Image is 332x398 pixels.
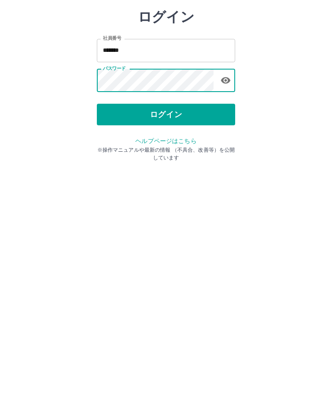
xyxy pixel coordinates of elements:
[97,192,235,207] p: ※操作マニュアルや最新の情報 （不具合、改善等）を公開しています
[103,111,126,118] label: パスワード
[103,81,121,87] label: 社員番号
[97,150,235,171] button: ログイン
[135,183,196,190] a: ヘルプページはこちら
[138,54,195,71] h2: ログイン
